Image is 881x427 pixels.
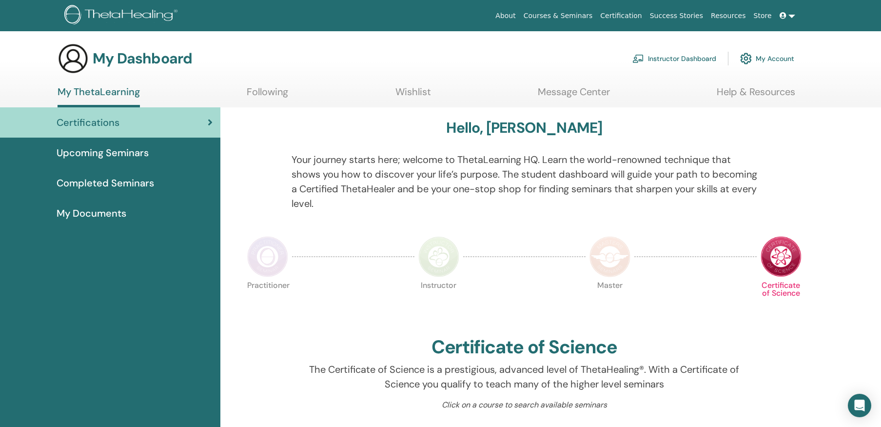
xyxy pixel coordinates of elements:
img: Instructor [418,236,459,277]
a: Certification [596,7,646,25]
p: Instructor [418,282,459,323]
p: Your journey starts here; welcome to ThetaLearning HQ. Learn the world-renowned technique that sh... [292,152,757,211]
span: Completed Seminars [57,176,154,190]
div: Open Intercom Messenger [848,394,871,417]
a: Store [750,7,776,25]
img: Certificate of Science [761,236,802,277]
a: My ThetaLearning [58,86,140,107]
img: logo.png [64,5,181,27]
p: The Certificate of Science is a prestigious, advanced level of ThetaHealing®. With a Certificate ... [292,362,757,391]
a: About [491,7,519,25]
span: Certifications [57,115,119,130]
h3: My Dashboard [93,50,192,67]
a: Resources [707,7,750,25]
span: Upcoming Seminars [57,145,149,160]
img: chalkboard-teacher.svg [632,54,644,63]
a: Wishlist [395,86,431,105]
span: My Documents [57,206,126,221]
a: Message Center [538,86,610,105]
img: generic-user-icon.jpg [58,43,89,74]
img: Master [589,236,630,277]
p: Certificate of Science [761,282,802,323]
h2: Certificate of Science [431,336,618,359]
a: Success Stories [646,7,707,25]
a: Following [247,86,288,105]
a: Help & Resources [717,86,795,105]
a: My Account [740,48,794,69]
a: Courses & Seminars [520,7,597,25]
p: Click on a course to search available seminars [292,399,757,411]
p: Practitioner [247,282,288,323]
h3: Hello, [PERSON_NAME] [446,119,602,137]
a: Instructor Dashboard [632,48,716,69]
img: Practitioner [247,236,288,277]
p: Master [589,282,630,323]
img: cog.svg [740,50,752,67]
